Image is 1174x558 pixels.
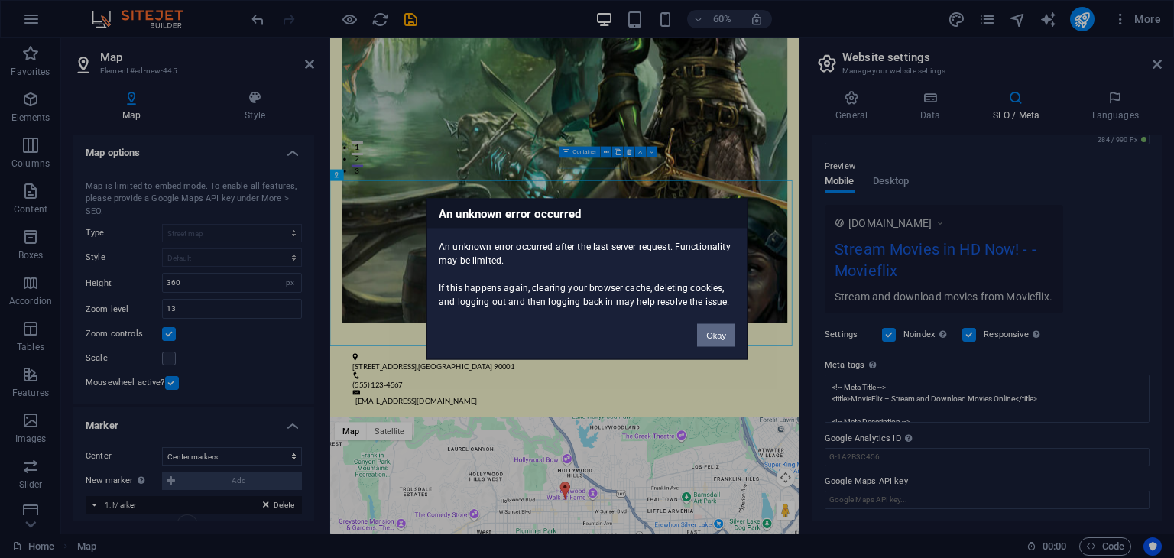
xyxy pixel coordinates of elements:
[37,537,732,556] p: ,
[37,539,144,553] span: [STREET_ADDRESS]
[427,229,747,309] div: An unknown error occurred after the last server request. Functionality may be limited. If this ha...
[147,539,271,553] span: [GEOGRAPHIC_DATA]
[35,211,54,215] button: 3
[427,200,747,229] h3: An unknown error occurred
[273,539,307,553] span: 90001
[35,191,54,195] button: 2
[697,324,735,347] button: Okay
[35,172,54,176] button: 1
